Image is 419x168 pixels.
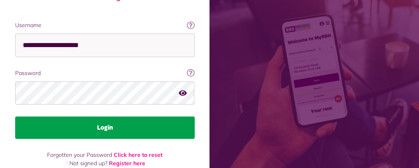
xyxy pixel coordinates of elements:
label: Password [15,69,195,77]
button: Login [15,117,195,139]
a: Click here to reset [114,151,162,158]
a: Register here [109,160,145,167]
span: Not signed up? [69,160,107,167]
span: Forgotten your Password [47,151,112,158]
label: Username [15,21,195,30]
